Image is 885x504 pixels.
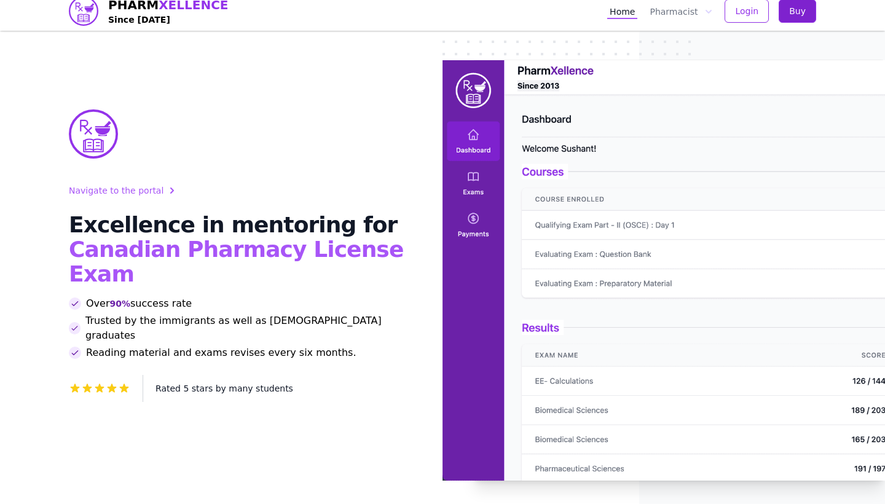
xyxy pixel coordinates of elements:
[647,3,715,19] button: Pharmacist
[155,384,293,393] span: Rated 5 stars by many students
[735,5,758,17] span: Login
[108,14,229,26] h4: Since [DATE]
[109,297,130,310] span: 90%
[442,60,885,481] img: PharmXellence portal image
[86,296,192,311] span: Over success rate
[69,184,163,197] span: Navigate to the portal
[789,5,806,17] span: Buy
[85,313,413,343] span: Trusted by the immigrants as well as [DEMOGRAPHIC_DATA] graduates
[607,3,637,19] a: Home
[69,237,403,286] span: Canadian Pharmacy License Exam
[86,345,356,360] span: Reading material and exams revises every six months.
[69,109,118,159] img: PharmXellence Logo
[69,212,397,237] span: Excellence in mentoring for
